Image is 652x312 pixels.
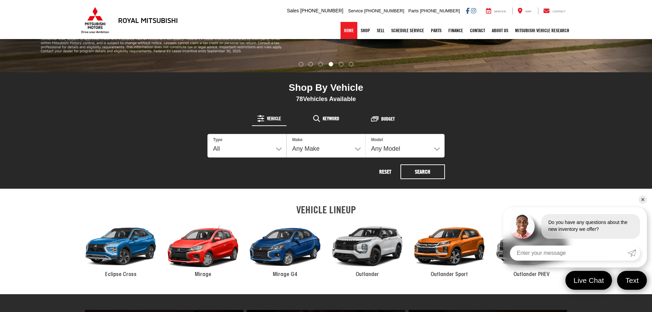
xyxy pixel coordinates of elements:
[80,219,162,279] a: 2024 Mitsubishi Eclipse Cross Eclipse Cross
[381,116,395,121] span: Budget
[341,22,357,39] a: Home
[287,8,299,13] span: Sales
[292,137,303,143] label: Make
[538,8,571,14] a: Contact
[408,219,490,279] a: 2024 Mitsubishi Outlander Sport Outlander Sport
[267,116,281,121] span: Vehicle
[481,8,511,14] a: Service
[356,272,379,277] span: Outlander
[400,164,445,179] button: Search
[244,219,326,274] div: 2024 Mitsubishi Mirage G4
[80,219,162,274] div: 2024 Mitsubishi Eclipse Cross
[162,219,244,279] a: 2024 Mitsubishi Mirage Mirage
[488,22,512,39] a: About Us
[466,22,488,39] a: Contact
[80,7,111,34] img: Mitsubishi
[80,204,573,215] h2: VEHICLE LINEUP
[373,22,388,39] a: Sell
[494,10,506,13] span: Service
[552,10,565,13] span: Contact
[207,82,445,95] div: Shop By Vehicle
[296,96,303,102] span: 78
[512,22,573,39] a: Mitsubishi Vehicle Research
[471,8,476,13] a: Instagram: Click to visit our Instagram page
[105,272,137,277] span: Eclipse Cross
[364,8,404,13] span: [PHONE_NUMBER]
[326,219,408,279] a: 2024 Mitsubishi Outlander Outlander
[565,271,612,290] a: Live Chat
[118,16,178,24] h3: Royal Mitsubishi
[244,219,326,279] a: 2024 Mitsubishi Mirage G4 Mirage G4
[273,272,297,277] span: Mirage G4
[513,272,550,277] span: Outlander PHEV
[512,8,536,14] a: Map
[510,214,535,239] img: Agent profile photo
[408,219,490,274] div: 2024 Mitsubishi Outlander Sport
[162,219,244,274] div: 2024 Mitsubishi Mirage
[510,246,628,261] input: Enter your message
[427,22,445,39] a: Parts: Opens in a new tab
[431,272,468,277] span: Outlander Sport
[445,22,466,39] a: Finance
[490,219,573,274] div: 2024 Mitsubishi Outlander PHEV
[213,137,222,143] label: Type
[323,116,339,121] span: Keyword
[466,8,470,13] a: Facebook: Click to visit our Facebook page
[622,276,642,285] span: Text
[570,276,608,285] span: Live Chat
[628,246,640,261] a: Submit
[207,95,445,103] div: Vehicles Available
[420,8,460,13] span: [PHONE_NUMBER]
[541,214,640,239] div: Do you have any questions about the new inventory we offer?
[617,271,647,290] a: Text
[195,272,211,277] span: Mirage
[372,164,399,179] button: Reset
[388,22,427,39] a: Schedule Service: Opens in a new tab
[300,8,343,13] span: [PHONE_NUMBER]
[326,219,408,274] div: 2024 Mitsubishi Outlander
[357,22,373,39] a: Shop
[408,8,419,13] span: Parts
[490,219,573,279] a: 2024 Mitsubishi Outlander PHEV Outlander PHEV
[525,10,531,13] span: Map
[371,137,383,143] label: Model
[348,8,363,13] span: Service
